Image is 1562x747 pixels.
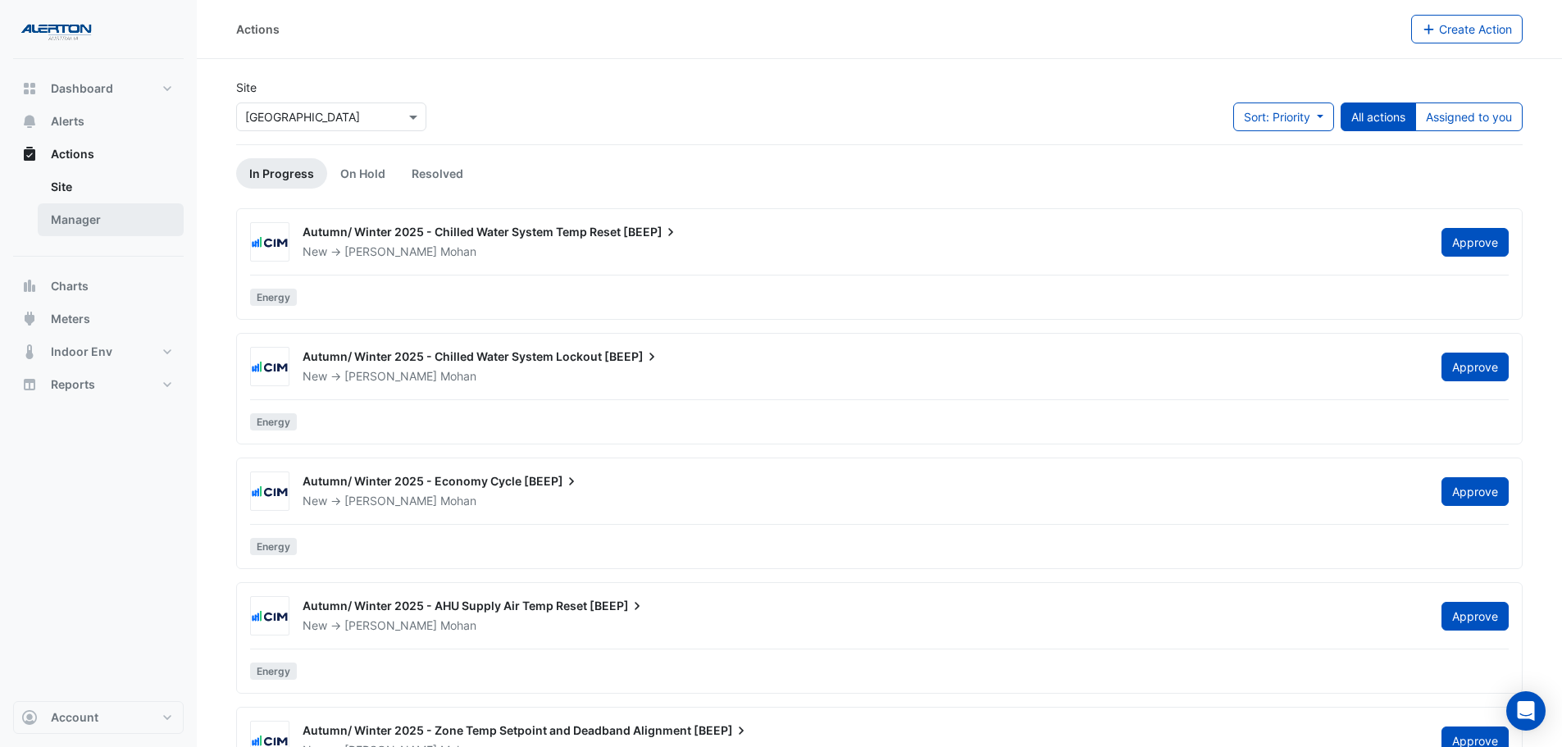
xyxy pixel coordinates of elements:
span: Mohan [440,493,476,509]
app-icon: Alerts [21,113,38,130]
span: New [303,369,327,383]
span: -> [330,369,341,383]
span: [BEEP] [590,598,645,614]
span: Energy [250,663,297,680]
button: Approve [1441,228,1509,257]
span: Approve [1452,609,1498,623]
button: Alerts [13,105,184,138]
img: CIM [251,359,289,376]
button: Actions [13,138,184,171]
span: Charts [51,278,89,294]
span: [PERSON_NAME] [344,369,437,383]
span: Autumn/ Winter 2025 - Chilled Water System Temp Reset [303,225,621,239]
a: Resolved [398,158,476,189]
span: Autumn/ Winter 2025 - Economy Cycle [303,474,521,488]
button: Reports [13,368,184,401]
span: Actions [51,146,94,162]
span: [PERSON_NAME] [344,618,437,632]
button: Approve [1441,602,1509,631]
span: [BEEP] [604,348,660,365]
span: Energy [250,538,297,555]
div: Actions [236,20,280,38]
a: Site [38,171,184,203]
span: Mohan [440,368,476,385]
span: [PERSON_NAME] [344,494,437,508]
span: [PERSON_NAME] [344,244,437,258]
a: In Progress [236,158,327,189]
span: Energy [250,413,297,430]
span: Create Action [1439,22,1512,36]
a: Manager [38,203,184,236]
span: Mohan [440,244,476,260]
img: CIM [251,608,289,625]
span: Alerts [51,113,84,130]
span: Dashboard [51,80,113,97]
img: Company Logo [20,13,93,46]
label: Site [236,79,257,96]
span: Meters [51,311,90,327]
span: New [303,244,327,258]
app-icon: Indoor Env [21,344,38,360]
button: Dashboard [13,72,184,105]
img: CIM [251,484,289,500]
button: Indoor Env [13,335,184,368]
span: Autumn/ Winter 2025 - Zone Temp Setpoint and Deadband Alignment [303,723,691,737]
span: Energy [250,289,297,306]
span: Mohan [440,617,476,634]
a: On Hold [327,158,398,189]
img: CIM [251,235,289,251]
app-icon: Charts [21,278,38,294]
app-icon: Dashboard [21,80,38,97]
div: Open Intercom Messenger [1506,691,1546,731]
span: Approve [1452,485,1498,499]
span: Indoor Env [51,344,112,360]
span: Approve [1452,235,1498,249]
span: Autumn/ Winter 2025 - Chilled Water System Lockout [303,349,602,363]
button: Create Action [1411,15,1523,43]
span: -> [330,618,341,632]
button: Approve [1441,353,1509,381]
span: New [303,618,327,632]
app-icon: Meters [21,311,38,327]
div: Actions [13,171,184,243]
span: [BEEP] [694,722,749,739]
button: Charts [13,270,184,303]
button: All actions [1341,102,1416,131]
button: Approve [1441,477,1509,506]
button: Sort: Priority [1233,102,1334,131]
button: Assigned to you [1415,102,1523,131]
span: Reports [51,376,95,393]
span: New [303,494,327,508]
span: -> [330,494,341,508]
span: [BEEP] [623,224,679,240]
button: Meters [13,303,184,335]
app-icon: Actions [21,146,38,162]
span: Autumn/ Winter 2025 - AHU Supply Air Temp Reset [303,599,587,613]
span: Sort: Priority [1244,110,1310,124]
span: Approve [1452,360,1498,374]
span: -> [330,244,341,258]
span: [BEEP] [524,473,580,490]
span: Account [51,709,98,726]
app-icon: Reports [21,376,38,393]
button: Account [13,701,184,734]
